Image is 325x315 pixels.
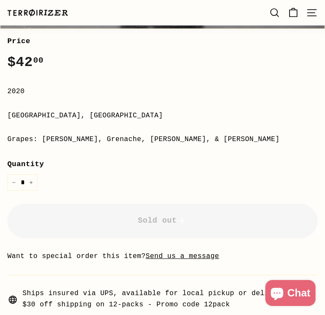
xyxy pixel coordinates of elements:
label: Price [7,35,318,47]
inbox-online-store-chat: Shopify online store chat [263,280,318,308]
li: Want to special order this item? [7,251,318,262]
button: Reduce item quantity by one [7,174,20,191]
span: Sold out [138,216,187,225]
label: Quantity [7,158,318,170]
input: quantity [7,174,38,191]
span: $42 [7,54,44,70]
button: Increase item quantity by one [25,174,38,191]
div: [GEOGRAPHIC_DATA], [GEOGRAPHIC_DATA] [7,110,318,122]
a: Send us a message [146,252,219,260]
div: Grapes: [PERSON_NAME], Grenache, [PERSON_NAME], & [PERSON_NAME] [7,134,318,145]
button: Sold out [7,204,318,238]
div: 2020 [7,86,318,98]
span: Ships insured via UPS, available for local pickup or delivery. Get $30 off shipping on 12-packs -... [22,288,318,310]
sup: 00 [33,56,44,65]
